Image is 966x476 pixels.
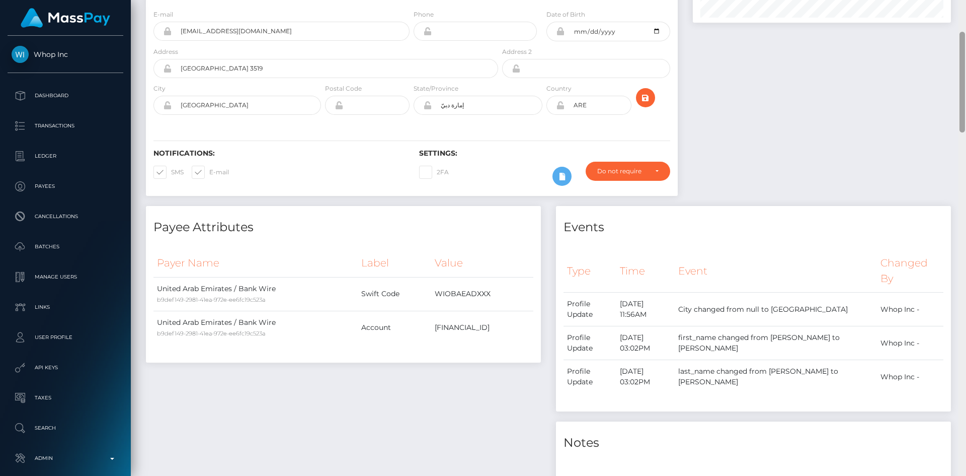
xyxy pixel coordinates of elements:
[12,360,119,375] p: API Keys
[8,264,123,290] a: Manage Users
[12,46,29,63] img: Whop Inc
[8,234,123,259] a: Batches
[431,249,533,277] th: Value
[431,277,533,311] td: WIOBAEADXXX
[546,10,585,19] label: Date of Birth
[8,50,123,59] span: Whop Inc
[153,166,184,179] label: SMS
[12,390,119,405] p: Taxes
[12,179,119,194] p: Payees
[153,249,358,277] th: Payer Name
[12,451,119,466] p: Admin
[21,8,110,28] img: MassPay Logo
[563,293,616,326] td: Profile Update
[414,10,434,19] label: Phone
[8,416,123,441] a: Search
[157,330,265,337] small: b9def149-2981-41ea-972e-ee6fc19c523a
[192,166,229,179] label: E-mail
[8,83,123,108] a: Dashboard
[877,326,943,360] td: Whop Inc -
[12,239,119,254] p: Batches
[8,144,123,169] a: Ledger
[597,167,647,175] div: Do not require
[358,277,431,311] td: Swift Code
[12,118,119,133] p: Transactions
[563,360,616,394] td: Profile Update
[8,355,123,380] a: API Keys
[153,219,533,236] h4: Payee Attributes
[616,249,674,292] th: Time
[675,249,877,292] th: Event
[563,249,616,292] th: Type
[586,162,670,181] button: Do not require
[563,219,943,236] h4: Events
[153,10,173,19] label: E-mail
[8,325,123,350] a: User Profile
[675,360,877,394] td: last_name changed from [PERSON_NAME] to [PERSON_NAME]
[8,446,123,471] a: Admin
[616,326,674,360] td: [DATE] 03:02PM
[877,360,943,394] td: Whop Inc -
[8,174,123,199] a: Payees
[12,209,119,224] p: Cancellations
[153,47,178,56] label: Address
[12,421,119,436] p: Search
[12,88,119,103] p: Dashboard
[358,249,431,277] th: Label
[877,249,943,292] th: Changed By
[502,47,532,56] label: Address 2
[546,84,572,93] label: Country
[157,296,265,303] small: b9def149-2981-41ea-972e-ee6fc19c523a
[325,84,362,93] label: Postal Code
[358,311,431,345] td: Account
[12,149,119,164] p: Ledger
[616,360,674,394] td: [DATE] 03:02PM
[12,269,119,285] p: Manage Users
[12,330,119,345] p: User Profile
[12,300,119,315] p: Links
[563,434,943,452] h4: Notes
[153,277,358,311] td: United Arab Emirates / Bank Wire
[675,326,877,360] td: first_name changed from [PERSON_NAME] to [PERSON_NAME]
[153,311,358,345] td: United Arab Emirates / Bank Wire
[8,204,123,229] a: Cancellations
[616,293,674,326] td: [DATE] 11:56AM
[431,311,533,345] td: [FINANCIAL_ID]
[675,293,877,326] td: City changed from null to [GEOGRAPHIC_DATA]
[419,149,670,158] h6: Settings:
[419,166,449,179] label: 2FA
[8,113,123,139] a: Transactions
[8,385,123,411] a: Taxes
[877,293,943,326] td: Whop Inc -
[563,326,616,360] td: Profile Update
[414,84,458,93] label: State/Province
[8,295,123,320] a: Links
[153,84,166,93] label: City
[153,149,404,158] h6: Notifications:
